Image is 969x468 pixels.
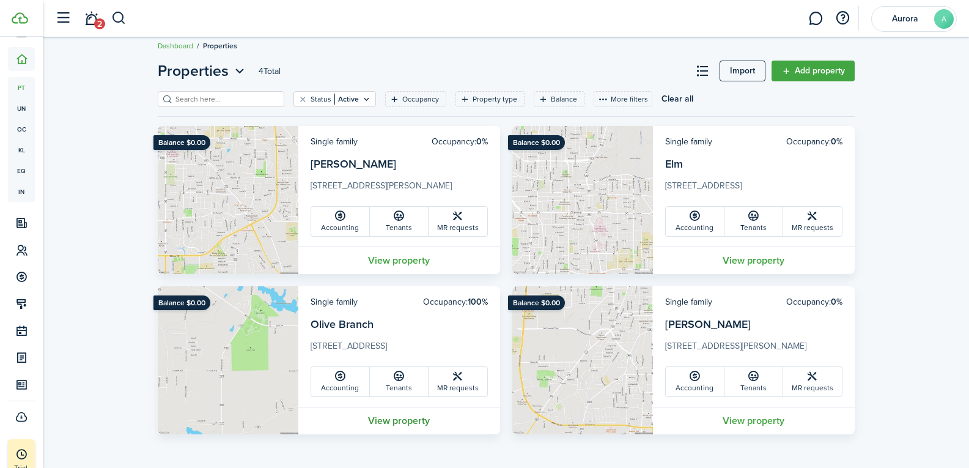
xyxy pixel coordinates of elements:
[79,3,103,34] a: Notifications
[311,207,370,236] a: Accounting
[786,295,842,308] card-header-right: Occupancy:
[158,40,193,51] a: Dashboard
[153,135,210,150] ribbon: Balance $0.00
[831,295,842,308] b: 0%
[724,367,783,396] a: Tenants
[653,407,855,434] a: View property
[51,7,75,30] button: Open sidebar
[429,207,487,236] a: MR requests
[402,94,439,105] filter-tag-label: Occupancy
[311,94,331,105] filter-tag-label: Status
[594,91,652,107] button: More filters
[934,9,954,29] avatar-text: A
[455,91,525,107] filter-tag: Open filter
[508,295,565,310] ribbon: Balance $0.00
[534,91,584,107] filter-tag: Open filter
[832,8,853,29] button: Open resource center
[665,135,712,148] card-header-left: Single family
[311,179,488,199] card-description: [STREET_ADDRESS][PERSON_NAME]
[293,91,376,107] filter-tag: Open filter
[661,91,693,107] button: Clear all
[473,94,517,105] filter-tag-label: Property type
[724,207,783,236] a: Tenants
[153,295,210,310] ribbon: Balance $0.00
[311,340,488,359] card-description: [STREET_ADDRESS]
[8,160,35,181] a: eq
[665,295,712,308] card-header-left: Single family
[158,126,298,274] img: Property avatar
[476,135,488,148] b: 0%
[311,367,370,396] a: Accounting
[666,207,724,236] a: Accounting
[8,98,35,119] a: un
[831,135,842,148] b: 0%
[298,94,308,104] button: Clear filter
[172,94,280,105] input: Search here...
[665,316,751,332] a: [PERSON_NAME]
[512,286,653,434] img: Property avatar
[311,135,358,148] card-header-left: Single family
[8,139,35,160] a: kl
[370,367,429,396] a: Tenants
[783,207,842,236] a: MR requests
[311,295,358,308] card-header-left: Single family
[468,295,488,308] b: 100%
[512,126,653,274] img: Property avatar
[665,340,842,359] card-description: [STREET_ADDRESS][PERSON_NAME]
[786,135,842,148] card-header-right: Occupancy:
[720,61,765,81] a: Import
[432,135,488,148] card-header-right: Occupancy:
[423,295,488,308] card-header-right: Occupancy:
[370,207,429,236] a: Tenants
[334,94,359,105] filter-tag-value: Active
[804,3,827,34] a: Messaging
[551,94,577,105] filter-tag-label: Balance
[666,367,724,396] a: Accounting
[8,119,35,139] a: oc
[665,179,842,199] card-description: [STREET_ADDRESS]
[772,61,855,81] a: Add property
[8,181,35,202] a: in
[94,18,105,29] span: 2
[298,407,500,434] a: View property
[203,40,237,51] span: Properties
[158,60,248,82] button: Open menu
[653,247,855,274] a: View property
[8,77,35,98] a: pt
[12,12,28,24] img: TenantCloud
[429,367,487,396] a: MR requests
[111,8,127,29] button: Search
[783,367,842,396] a: MR requests
[385,91,446,107] filter-tag: Open filter
[311,156,396,172] a: [PERSON_NAME]
[311,316,374,332] a: Olive Branch
[880,15,929,23] span: Aurora
[158,60,229,82] span: Properties
[298,247,500,274] a: View property
[158,286,298,434] img: Property avatar
[259,65,281,78] header-page-total: 4 Total
[158,60,248,82] button: Properties
[508,135,565,150] ribbon: Balance $0.00
[665,156,683,172] a: Elm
